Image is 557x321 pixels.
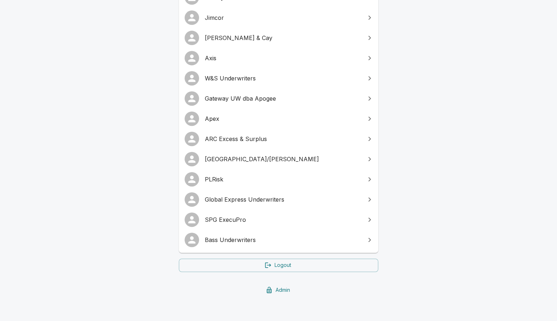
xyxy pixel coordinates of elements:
a: Logout [179,259,378,272]
a: Gateway UW dba Apogee [179,88,378,109]
a: Global Express Underwriters [179,189,378,210]
a: Admin [179,283,378,297]
a: Jimcor [179,8,378,28]
span: Apex [205,114,361,123]
span: Bass Underwriters [205,236,361,244]
span: Gateway UW dba Apogee [205,94,361,103]
a: PLRisk [179,169,378,189]
a: Bass Underwriters [179,230,378,250]
a: [PERSON_NAME] & Cay [179,28,378,48]
a: Apex [179,109,378,129]
span: ARC Excess & Surplus [205,135,361,143]
a: SPG ExecuPro [179,210,378,230]
a: ARC Excess & Surplus [179,129,378,149]
span: PLRisk [205,175,361,184]
a: Axis [179,48,378,68]
a: W&S Underwriters [179,68,378,88]
span: Axis [205,54,361,62]
span: Global Express Underwriters [205,195,361,204]
a: [GEOGRAPHIC_DATA]/[PERSON_NAME] [179,149,378,169]
span: [GEOGRAPHIC_DATA]/[PERSON_NAME] [205,155,361,163]
span: SPG ExecuPro [205,215,361,224]
span: [PERSON_NAME] & Cay [205,34,361,42]
span: Jimcor [205,13,361,22]
span: W&S Underwriters [205,74,361,83]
